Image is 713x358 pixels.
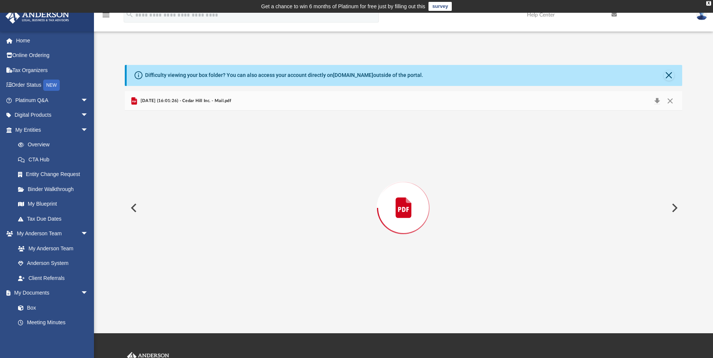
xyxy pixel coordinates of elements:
span: arrow_drop_down [81,226,96,242]
a: survey [428,2,452,11]
a: Anderson System [11,256,96,271]
div: Difficulty viewing your box folder? You can also access your account directly on outside of the p... [145,71,423,79]
div: NEW [43,80,60,91]
span: arrow_drop_down [81,122,96,138]
button: Previous File [125,197,141,218]
button: Close [664,70,674,81]
button: Next File [666,197,682,218]
button: Close [663,96,677,106]
a: [DOMAIN_NAME] [333,72,373,78]
img: User Pic [696,9,707,20]
i: menu [101,11,111,20]
span: arrow_drop_down [81,286,96,301]
a: My Blueprint [11,197,96,212]
a: Meeting Minutes [11,315,96,330]
div: close [706,1,711,6]
img: Anderson Advisors Platinum Portal [3,9,71,24]
a: Binder Walkthrough [11,182,100,197]
div: Get a chance to win 6 months of Platinum for free just by filling out this [261,2,425,11]
a: Online Ordering [5,48,100,63]
a: Overview [11,137,100,152]
button: Download [650,96,664,106]
a: Order StatusNEW [5,78,100,93]
a: My Anderson Teamarrow_drop_down [5,226,96,241]
span: [DATE] (16:01:26) - Cedar Hill Inc. - Mail.pdf [139,98,231,104]
a: menu [101,14,111,20]
span: arrow_drop_down [81,108,96,123]
span: arrow_drop_down [81,93,96,108]
a: Tax Due Dates [11,211,100,226]
a: Box [11,300,92,315]
a: My Entitiesarrow_drop_down [5,122,100,137]
a: Home [5,33,100,48]
i: search [126,10,134,18]
a: Forms Library [11,330,92,345]
a: Entity Change Request [11,167,100,182]
a: Digital Productsarrow_drop_down [5,108,100,123]
a: Tax Organizers [5,63,100,78]
a: Client Referrals [11,271,96,286]
a: Platinum Q&Aarrow_drop_down [5,93,100,108]
div: Preview [125,91,682,305]
a: CTA Hub [11,152,100,167]
a: My Documentsarrow_drop_down [5,286,96,301]
a: My Anderson Team [11,241,92,256]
